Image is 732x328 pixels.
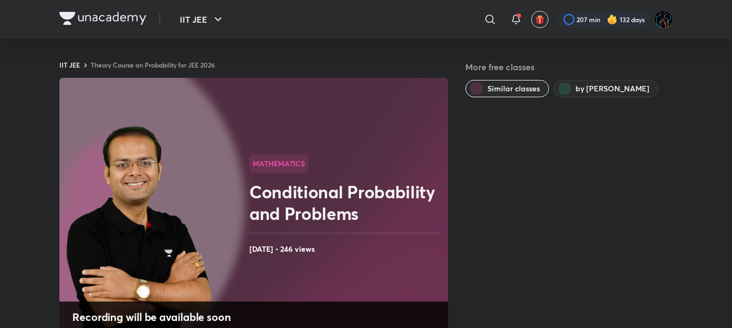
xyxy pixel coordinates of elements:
[249,181,444,224] h2: Conditional Probability and Problems
[535,15,545,24] img: avatar
[607,14,618,25] img: streak
[72,310,231,324] h4: Recording will be available soon
[173,9,231,30] button: IIT JEE
[59,61,80,69] a: IIT JEE
[575,83,649,94] span: by Vineet Loomba
[487,83,540,94] span: Similar classes
[59,12,146,28] a: Company Logo
[654,10,673,29] img: Umang Raj
[249,242,444,256] h4: [DATE] • 246 views
[531,11,548,28] button: avatar
[553,80,659,97] button: by Vineet Loomba
[465,61,673,73] h5: More free classes
[59,12,146,25] img: Company Logo
[465,80,549,97] button: Similar classes
[91,61,215,69] a: Theory Course on Probability for JEE 2026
